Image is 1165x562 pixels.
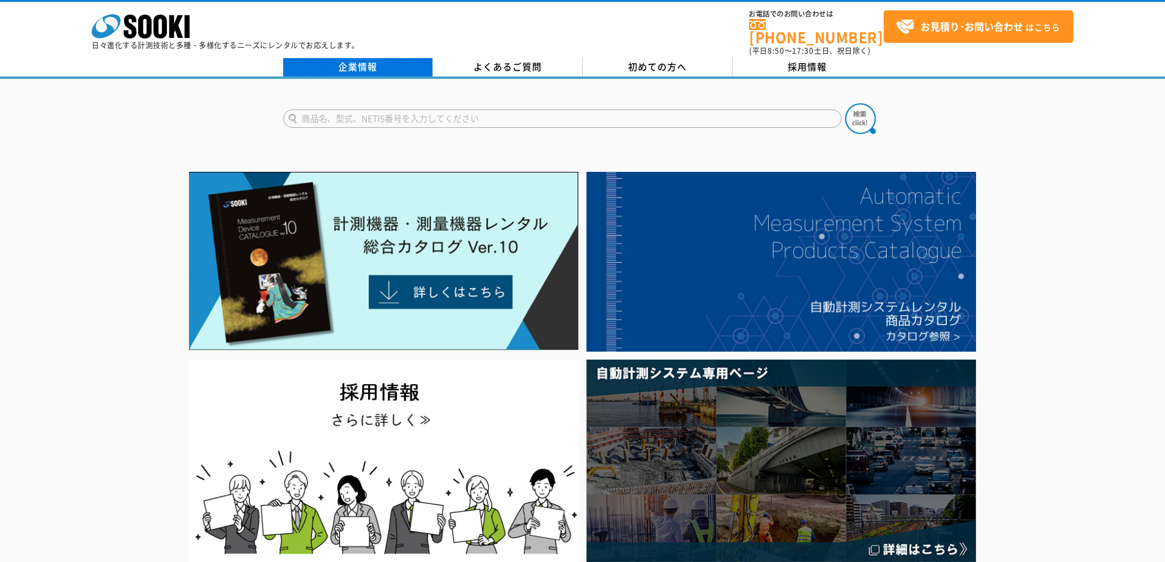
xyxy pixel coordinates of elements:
a: お見積り･お問い合わせはこちら [884,10,1073,43]
a: 採用情報 [733,58,882,76]
span: (平日 ～ 土日、祝日除く) [749,45,870,56]
input: 商品名、型式、NETIS番号を入力してください [283,109,841,128]
span: 17:30 [792,45,814,56]
span: 初めての方へ [628,60,687,73]
a: よくあるご質問 [433,58,583,76]
a: 企業情報 [283,58,433,76]
a: 初めての方へ [583,58,733,76]
img: 自動計測システム専用ページ [586,360,976,562]
img: SOOKI recruit [189,360,579,562]
img: 自動計測システムカタログ [586,172,976,352]
span: はこちら [896,18,1060,36]
a: [PHONE_NUMBER] [749,19,884,44]
img: btn_search.png [845,103,876,134]
span: 8:50 [767,45,785,56]
img: Catalog Ver10 [189,172,579,350]
span: お電話でのお問い合わせは [749,10,884,18]
p: 日々進化する計測技術と多種・多様化するニーズにレンタルでお応えします。 [92,42,360,49]
strong: お見積り･お問い合わせ [920,19,1023,34]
